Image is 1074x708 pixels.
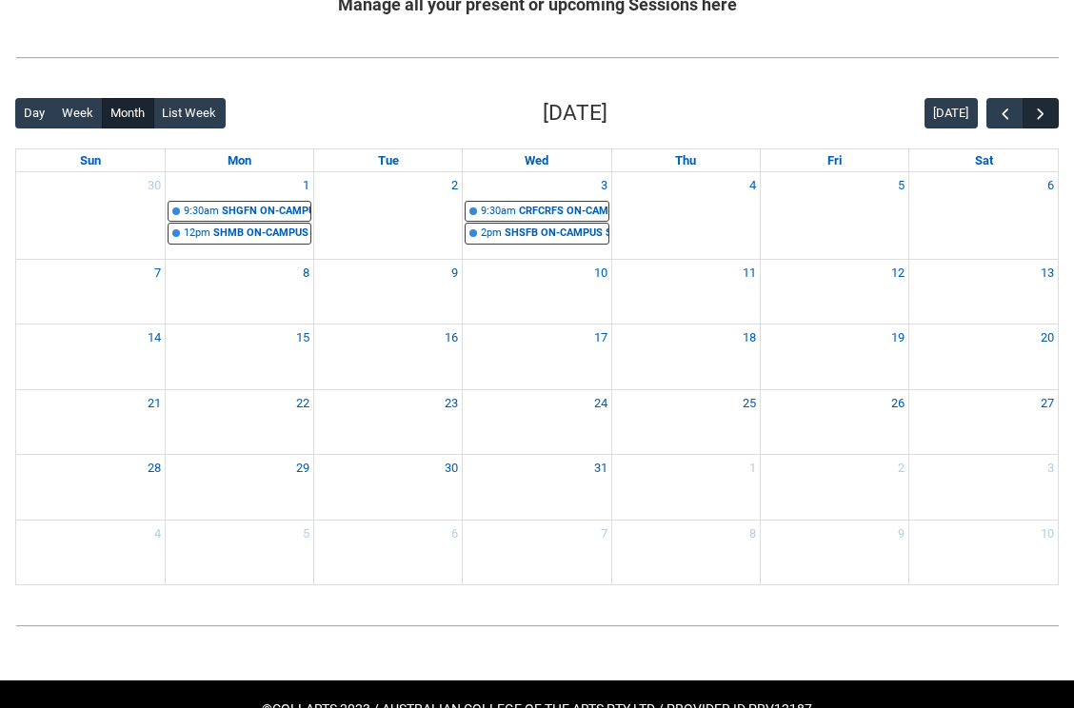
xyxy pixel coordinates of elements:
td: Go to December 21, 2025 [16,389,165,455]
a: Go to December 9, 2025 [447,260,462,286]
a: Go to December 20, 2025 [1037,324,1058,351]
a: Go to December 4, 2025 [746,172,760,199]
td: Go to January 4, 2026 [16,520,165,584]
button: Day [15,98,54,128]
h2: [DATE] [543,97,607,129]
td: Go to December 2, 2025 [314,172,463,259]
button: Next Month [1023,98,1059,129]
td: Go to December 27, 2025 [909,389,1058,455]
img: REDU_GREY_LINE [15,617,1059,635]
td: Go to January 10, 2026 [909,520,1058,584]
td: Go to December 3, 2025 [463,172,611,259]
a: Go to December 15, 2025 [292,324,313,351]
a: Go to January 6, 2026 [447,521,462,547]
td: Go to January 9, 2026 [760,520,908,584]
a: Go to January 1, 2026 [746,455,760,482]
td: Go to December 22, 2025 [165,389,313,455]
a: Go to December 28, 2025 [144,455,165,482]
a: Go to January 8, 2026 [746,521,760,547]
a: Go to December 30, 2025 [441,455,462,482]
td: Go to November 30, 2025 [16,172,165,259]
a: Go to January 5, 2026 [299,521,313,547]
td: Go to December 28, 2025 [16,455,165,521]
td: Go to December 24, 2025 [463,389,611,455]
a: Go to December 10, 2025 [590,260,611,286]
td: Go to December 30, 2025 [314,455,463,521]
td: Go to December 4, 2025 [611,172,760,259]
button: Week [53,98,103,128]
a: Go to December 14, 2025 [144,324,165,351]
a: Go to November 30, 2025 [144,172,165,199]
a: Friday [824,149,845,172]
a: Go to December 25, 2025 [739,390,760,417]
a: Go to December 23, 2025 [441,390,462,417]
a: Go to December 29, 2025 [292,455,313,482]
td: Go to December 15, 2025 [165,324,313,390]
div: CRFCRFS ON-CAMPUS Creative Foundations (Tutorial 1) | Room [GEOGRAPHIC_DATA] ([GEOGRAPHIC_DATA].)... [519,204,607,220]
a: Sunday [76,149,105,172]
td: Go to December 17, 2025 [463,324,611,390]
a: Go to December 12, 2025 [887,260,908,286]
a: Go to December 2, 2025 [447,172,462,199]
a: Go to January 9, 2026 [894,521,908,547]
td: Go to December 7, 2025 [16,259,165,324]
td: Go to December 29, 2025 [165,455,313,521]
a: Go to January 4, 2026 [150,521,165,547]
div: SHGFN ON-CAMPUS Global Fashion Narratives Group 1 STAGE 1 | Studio 2 ([PERSON_NAME] St.) (capacit... [222,204,310,220]
td: Go to January 6, 2026 [314,520,463,584]
td: Go to January 3, 2026 [909,455,1058,521]
a: Go to December 26, 2025 [887,390,908,417]
div: 9:30am [481,204,516,220]
a: Go to December 6, 2025 [1044,172,1058,199]
td: Go to December 23, 2025 [314,389,463,455]
td: Go to January 1, 2026 [611,455,760,521]
a: Go to December 27, 2025 [1037,390,1058,417]
td: Go to December 1, 2025 [165,172,313,259]
button: Previous Month [986,98,1023,129]
a: Go to December 21, 2025 [144,390,165,417]
a: Go to December 13, 2025 [1037,260,1058,286]
td: Go to December 10, 2025 [463,259,611,324]
a: Tuesday [374,149,403,172]
td: Go to December 5, 2025 [760,172,908,259]
td: Go to December 13, 2025 [909,259,1058,324]
td: Go to December 8, 2025 [165,259,313,324]
a: Go to December 5, 2025 [894,172,908,199]
div: SHSFB ON-CAMPUS Sustainable Fashion Business STAGE 1 | Studio 8/Materials Library ([PERSON_NAME][... [505,226,607,242]
button: [DATE] [925,98,978,128]
td: Go to December 19, 2025 [760,324,908,390]
a: Go to December 8, 2025 [299,260,313,286]
a: Go to December 24, 2025 [590,390,611,417]
td: Go to December 26, 2025 [760,389,908,455]
a: Go to December 7, 2025 [150,260,165,286]
td: Go to January 7, 2026 [463,520,611,584]
a: Go to December 22, 2025 [292,390,313,417]
div: 12pm [184,226,210,242]
td: Go to December 9, 2025 [314,259,463,324]
a: Go to December 11, 2025 [739,260,760,286]
a: Go to December 19, 2025 [887,324,908,351]
button: List Week [153,98,226,128]
a: Wednesday [521,149,552,172]
td: Go to December 14, 2025 [16,324,165,390]
a: Go to December 16, 2025 [441,324,462,351]
a: Go to December 1, 2025 [299,172,313,199]
img: REDU_GREY_LINE [15,49,1059,67]
a: Monday [224,149,255,172]
td: Go to December 12, 2025 [760,259,908,324]
td: Go to December 16, 2025 [314,324,463,390]
a: Saturday [971,149,997,172]
a: Go to January 2, 2026 [894,455,908,482]
a: Go to January 7, 2026 [597,521,611,547]
td: Go to January 2, 2026 [760,455,908,521]
td: Go to December 11, 2025 [611,259,760,324]
div: 9:30am [184,204,219,220]
a: Go to January 3, 2026 [1044,455,1058,482]
td: Go to December 20, 2025 [909,324,1058,390]
a: Thursday [671,149,700,172]
a: Go to December 18, 2025 [739,324,760,351]
td: Go to January 5, 2026 [165,520,313,584]
td: Go to December 25, 2025 [611,389,760,455]
a: Go to January 10, 2026 [1037,521,1058,547]
td: Go to December 6, 2025 [909,172,1058,259]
